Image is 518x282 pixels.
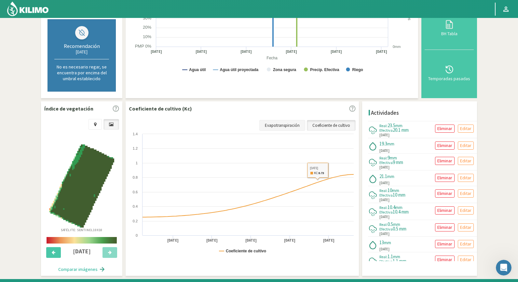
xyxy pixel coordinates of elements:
p: Editar [460,174,471,182]
p: Satélite: Sentinel [61,228,103,232]
span: 1.1 mm [393,258,406,264]
span: mm [387,173,394,179]
img: a719dfe5-3df1-46ef-bcbd-d90d576a655b_-_sentinel_-_2025-08-26.png [49,144,114,228]
span: Real: [379,188,388,193]
span: 10.4 mm [393,209,409,215]
button: Editar [458,189,474,198]
button: Eliminar [435,141,455,150]
text: 1 [136,161,138,165]
span: Real: [379,254,388,259]
h4: Actividades [371,110,399,116]
a: Coeficiente de cultivo [307,120,356,131]
span: Efectiva [379,128,393,133]
text: 20% [143,25,151,30]
span: 0.5 mm [393,226,406,232]
p: Coeficiente de cultivo (Kc) [129,105,192,112]
p: Editar [460,256,471,263]
text: Agua útil proyectada [220,67,259,72]
text: [DATE] [286,49,297,54]
p: Editar [460,125,471,132]
text: [DATE] [196,49,207,54]
span: 9 mm [393,159,403,165]
span: Real: [379,222,388,227]
span: 10 [388,187,392,193]
p: Eliminar [437,157,452,165]
span: 21.1 [379,173,387,179]
text: 1.4 [133,132,138,136]
img: scale [47,237,117,244]
button: Eliminar [435,174,455,182]
text: Precip. Efectiva [310,67,339,72]
span: [DATE] [379,165,389,170]
button: Eliminar [435,223,455,231]
span: 10.4 [388,204,395,210]
span: Efectiva [379,193,393,198]
button: Editar [458,141,474,150]
p: Editar [460,207,471,214]
span: Real: [379,205,388,210]
text: [DATE] [284,238,295,243]
text: [DATE] [240,49,252,54]
div: Temporadas pasadas [427,76,472,81]
div: [DATE] [54,49,109,55]
span: mm [395,204,402,210]
button: Editar [458,206,474,215]
text: Fecha [266,56,278,60]
button: BH Tabla [425,5,474,50]
span: mm [392,187,399,193]
p: Editar [460,157,471,165]
span: mm [384,240,391,245]
text: [DATE] [206,238,218,243]
h4: [DATE] [65,248,99,255]
button: Eliminar [435,157,455,165]
span: mm [395,123,402,128]
p: Editar [460,190,471,197]
p: Eliminar [437,174,452,182]
button: Editar [458,223,474,231]
span: [DATE] [379,214,389,220]
button: Editar [458,125,474,133]
text: 0.8 [133,175,138,179]
iframe: Intercom live chat [496,260,511,275]
span: 1.1 [388,253,393,260]
text: PMP 0% [135,44,152,49]
text: 1.2 [133,146,138,150]
span: Real: [379,123,388,128]
text: Agua útil [189,67,206,72]
span: 23.5 [388,122,395,128]
text: 0.4 [133,204,138,208]
span: Efectiva [379,259,393,264]
text: 0.2 [133,219,138,223]
button: Eliminar [435,125,455,133]
span: 10 mm [393,192,405,198]
p: Índice de vegetación [44,105,93,112]
span: mm [387,141,394,147]
span: mm [393,221,400,227]
p: No es necesario regar, se encuentra por encima del umbral establecido [54,64,109,82]
a: Evapotranspiración [259,120,305,131]
span: mm [393,254,400,260]
span: [DATE] [379,148,389,154]
span: [DATE] [379,180,389,186]
span: Real: [379,156,388,160]
span: [DATE] [379,132,389,138]
text: [DATE] [323,238,334,243]
div: BH Tabla [427,31,472,36]
text: [DATE] [376,49,387,54]
p: Eliminar [437,224,452,231]
p: Eliminar [437,240,452,248]
p: Editar [460,224,471,231]
text: 0 [136,233,138,237]
button: Editar [458,157,474,165]
span: 19.3 [379,141,387,147]
span: [DATE] [379,197,389,203]
button: Eliminar [435,240,455,248]
button: Eliminar [435,256,455,264]
span: [DATE] [379,231,389,237]
div: Recomendación [54,43,109,49]
p: Eliminar [437,256,452,263]
p: Editar [460,240,471,248]
span: 10X10 [93,228,103,232]
p: Eliminar [437,125,452,132]
span: Efectiva [379,160,393,165]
